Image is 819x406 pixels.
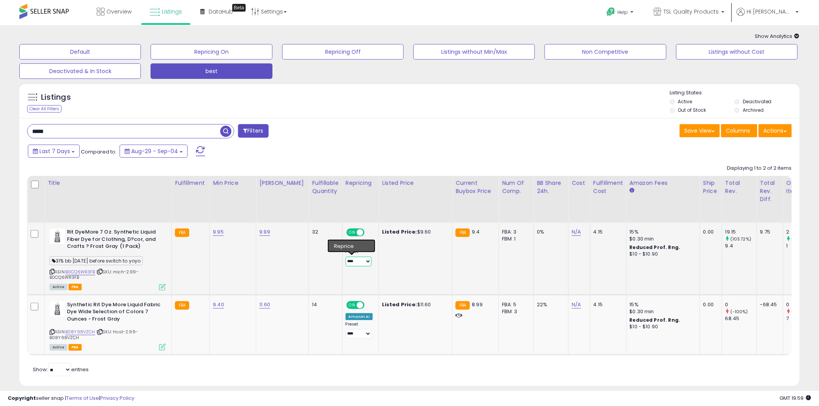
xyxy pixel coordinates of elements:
div: FBM: 3 [502,308,528,315]
div: $10 - $10.90 [630,324,694,330]
div: Fulfillable Quantity [312,179,339,195]
div: 0 [786,301,818,308]
div: $10 - $10.90 [630,251,694,258]
span: Last 7 Days [39,147,70,155]
span: All listings currently available for purchase on Amazon [50,344,67,351]
span: Hi [PERSON_NAME] [747,8,793,15]
div: 0% [537,229,562,235]
label: Archived [743,107,764,113]
button: Filters [238,124,268,138]
a: B08Y98VZCH [65,329,95,335]
div: Displaying 1 to 2 of 2 items [727,165,792,172]
div: 9.75 [760,229,777,235]
span: Listings [162,8,182,15]
button: Aug-29 - Sep-04 [120,145,188,158]
div: $0.30 min [630,235,694,242]
div: Total Rev. [725,179,754,195]
a: N/A [572,301,581,309]
small: (103.72%) [730,236,751,242]
span: Show Analytics [755,32,800,40]
b: Rit DyeMore 7 Oz. Synthetic Liquid Fiber Dye for Clothing, D?cor, and Crafts ? Frost Gray (1 Pack) [67,229,161,252]
div: Listed Price [382,179,449,187]
a: 9.40 [213,301,224,309]
div: Ordered Items [786,179,815,195]
a: 11.60 [259,301,270,309]
a: N/A [572,228,581,236]
span: 31% bb [DATE] before switch to yoyo [50,256,143,265]
b: Synthetic Rit Dye More Liquid Fabric Dye Wide Selection of Colors 7 Ounces - Frost Gray [67,301,161,325]
small: FBA [175,301,189,310]
small: (-100%) [792,309,809,315]
div: Preset: [346,322,373,339]
span: Compared to: [81,148,117,155]
div: Fulfillment Cost [593,179,623,195]
button: Repricing Off [282,44,404,60]
div: FBA: 3 [502,229,528,235]
div: Ship Price [703,179,719,195]
div: $0.30 min [630,308,694,315]
button: Listings without Min/Max [413,44,535,60]
div: BB Share 24h. [537,179,565,195]
small: (100%) [792,236,807,242]
div: [PERSON_NAME] [259,179,305,187]
div: 1 [786,242,818,249]
div: 19.15 [725,229,757,235]
b: Listed Price: [382,301,417,308]
button: Non Competitive [545,44,666,60]
span: ON [347,302,357,308]
div: Amazon AI [346,241,373,247]
span: FBA [69,284,82,290]
strong: Copyright [8,394,36,402]
div: $9.60 [382,229,446,235]
span: | SKU: frost-2.99-B08Y98VZCH [50,329,138,340]
small: FBA [175,229,189,237]
span: Help [618,9,628,15]
div: $11.60 [382,301,446,308]
div: Num of Comp. [502,179,530,195]
a: Help [600,1,641,25]
label: Out of Stock [678,107,706,113]
img: 41D1xMVPdBL._SL40_.jpg [50,229,65,244]
span: OFF [363,302,375,308]
small: FBA [456,229,470,237]
a: B0CQ6WR3FB [65,269,95,275]
div: Amazon Fees [630,179,697,187]
div: 7 [786,315,818,322]
span: TSL Quality Products [664,8,719,15]
div: FBM: 1 [502,235,528,242]
div: Repricing [346,179,375,187]
div: 0.00 [703,301,716,308]
b: Reduced Prof. Rng. [630,244,680,251]
span: Overview [106,8,132,15]
button: Columns [721,124,757,137]
i: Get Help [606,7,616,17]
a: Terms of Use [66,394,99,402]
div: Title [48,179,168,187]
div: 15% [630,229,694,235]
span: Show: entries [33,366,89,373]
small: FBA [456,301,470,310]
span: OFF [363,229,375,236]
div: Total Rev. Diff. [760,179,780,203]
div: 9.4 [725,242,757,249]
a: 9.99 [259,228,270,236]
span: Aug-29 - Sep-04 [131,147,178,155]
span: All listings currently available for purchase on Amazon [50,284,67,290]
div: 32 [312,229,336,235]
a: Hi [PERSON_NAME] [737,8,799,25]
p: Listing States: [670,89,800,97]
div: 15% [630,301,694,308]
span: 9.4 [472,228,480,235]
div: ASIN: [50,229,166,290]
div: 0.00 [703,229,716,235]
a: 9.95 [213,228,224,236]
span: ON [347,229,357,236]
div: seller snap | | [8,395,134,402]
h5: Listings [41,92,71,103]
a: Privacy Policy [100,394,134,402]
div: 4.15 [593,301,620,308]
div: 4.15 [593,229,620,235]
button: best [151,63,272,79]
button: Last 7 Days [28,145,80,158]
div: 0 [725,301,757,308]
